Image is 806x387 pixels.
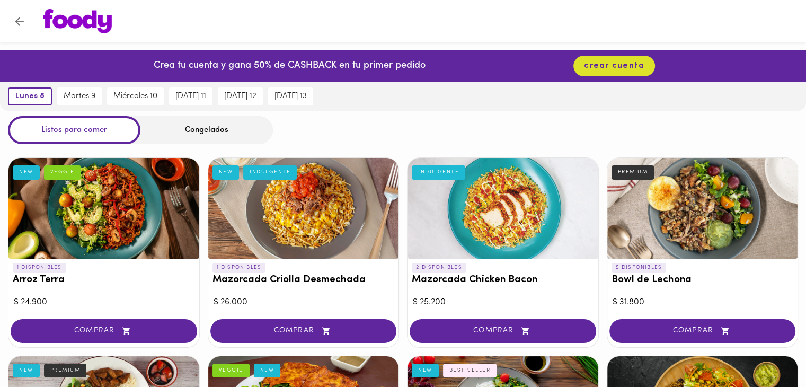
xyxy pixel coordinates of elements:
button: COMPRAR [210,319,397,343]
div: Mazorcada Criolla Desmechada [208,158,399,259]
span: COMPRAR [224,327,384,336]
span: miércoles 10 [113,92,157,101]
div: VEGGIE [212,364,250,377]
div: $ 31.800 [613,296,793,309]
p: Crea tu cuenta y gana 50% de CASHBACK en tu primer pedido [154,59,426,73]
button: martes 9 [57,87,102,105]
div: $ 25.200 [413,296,593,309]
span: martes 9 [64,92,95,101]
div: Mazorcada Chicken Bacon [408,158,598,259]
div: BEST SELLER [443,364,497,377]
p: 1 DISPONIBLES [212,263,266,272]
div: INDULGENTE [412,165,465,179]
div: PREMIUM [612,165,654,179]
p: 1 DISPONIBLES [13,263,66,272]
div: VEGGIE [44,165,81,179]
div: Bowl de Lechona [607,158,798,259]
span: [DATE] 13 [274,92,307,101]
div: PREMIUM [44,364,87,377]
span: [DATE] 12 [224,92,256,101]
h3: Arroz Terra [13,275,195,286]
button: [DATE] 12 [218,87,263,105]
span: [DATE] 11 [175,92,206,101]
button: crear cuenta [573,56,655,76]
button: [DATE] 13 [268,87,313,105]
button: COMPRAR [410,319,596,343]
span: crear cuenta [584,61,644,71]
button: COMPRAR [11,319,197,343]
span: COMPRAR [24,327,184,336]
img: logo.png [43,9,112,33]
button: miércoles 10 [107,87,164,105]
div: INDULGENTE [243,165,297,179]
span: COMPRAR [423,327,583,336]
span: lunes 8 [15,92,45,101]
div: NEW [13,165,40,179]
div: NEW [212,165,240,179]
button: lunes 8 [8,87,52,105]
div: Arroz Terra [8,158,199,259]
div: $ 26.000 [214,296,394,309]
button: COMPRAR [609,319,796,343]
div: NEW [412,364,439,377]
div: $ 24.900 [14,296,194,309]
div: Listos para comer [8,116,140,144]
div: NEW [13,364,40,377]
div: NEW [254,364,281,377]
iframe: Messagebird Livechat Widget [745,326,795,376]
h3: Bowl de Lechona [612,275,794,286]
p: 2 DISPONIBLES [412,263,466,272]
button: [DATE] 11 [169,87,212,105]
span: COMPRAR [623,327,783,336]
h3: Mazorcada Chicken Bacon [412,275,594,286]
h3: Mazorcada Criolla Desmechada [212,275,395,286]
div: Congelados [140,116,273,144]
p: 5 DISPONIBLES [612,263,667,272]
button: Volver [6,8,32,34]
